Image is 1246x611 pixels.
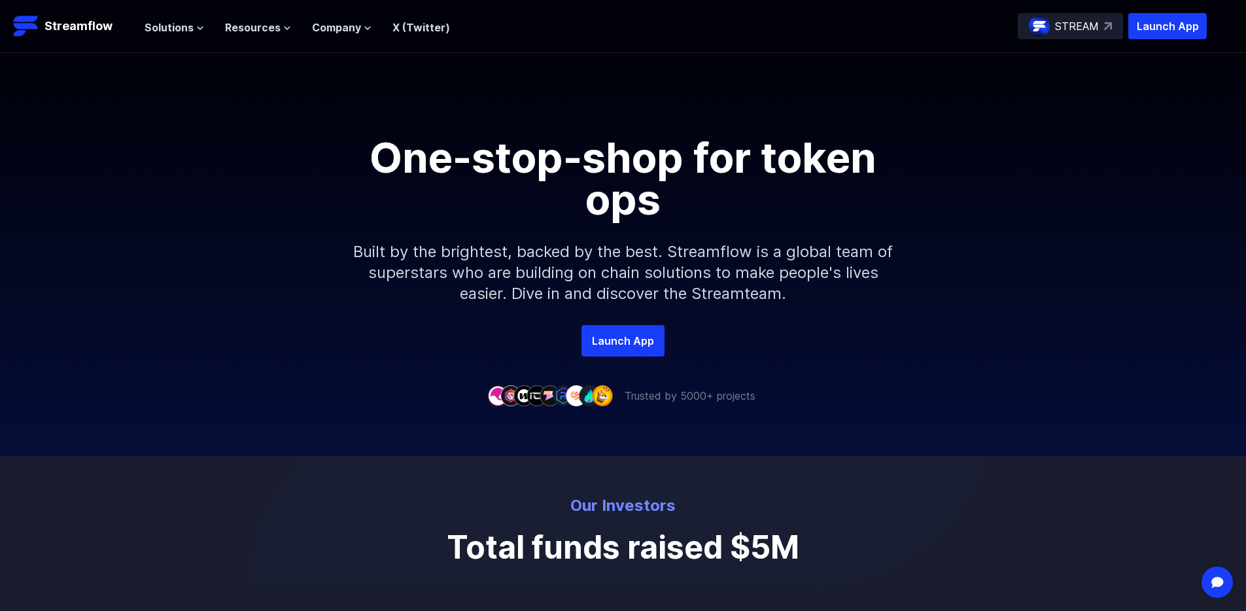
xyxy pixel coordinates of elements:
p: Built by the brightest, backed by the best. Streamflow is a global team of superstars who are bui... [342,220,905,325]
button: Solutions [145,20,204,35]
img: company-9 [592,385,613,406]
img: company-3 [513,385,534,406]
img: company-7 [566,385,587,406]
button: Company [312,20,372,35]
img: company-1 [487,385,508,406]
img: streamflow-logo-circle.png [1029,16,1050,37]
img: company-2 [500,385,521,406]
p: Streamflow [44,17,112,35]
span: Solutions [145,20,194,35]
img: company-6 [553,385,574,406]
a: Streamflow [13,13,131,39]
img: company-4 [527,385,547,406]
a: STREAM [1018,13,1123,39]
img: Streamflow Logo [13,13,39,39]
span: Resources [225,20,281,35]
button: Launch App [1128,13,1207,39]
img: top-right-arrow.svg [1104,22,1112,30]
h1: One-stop-shop for token ops [329,137,918,220]
div: Open Intercom Messenger [1202,567,1233,598]
p: STREAM [1055,18,1099,34]
p: Trusted by 5000+ projects [625,388,755,404]
a: Launch App [581,325,665,357]
button: Resources [225,20,291,35]
img: company-5 [540,385,561,406]
img: company-8 [579,385,600,406]
span: Company [312,20,361,35]
a: X (Twitter) [392,21,450,34]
